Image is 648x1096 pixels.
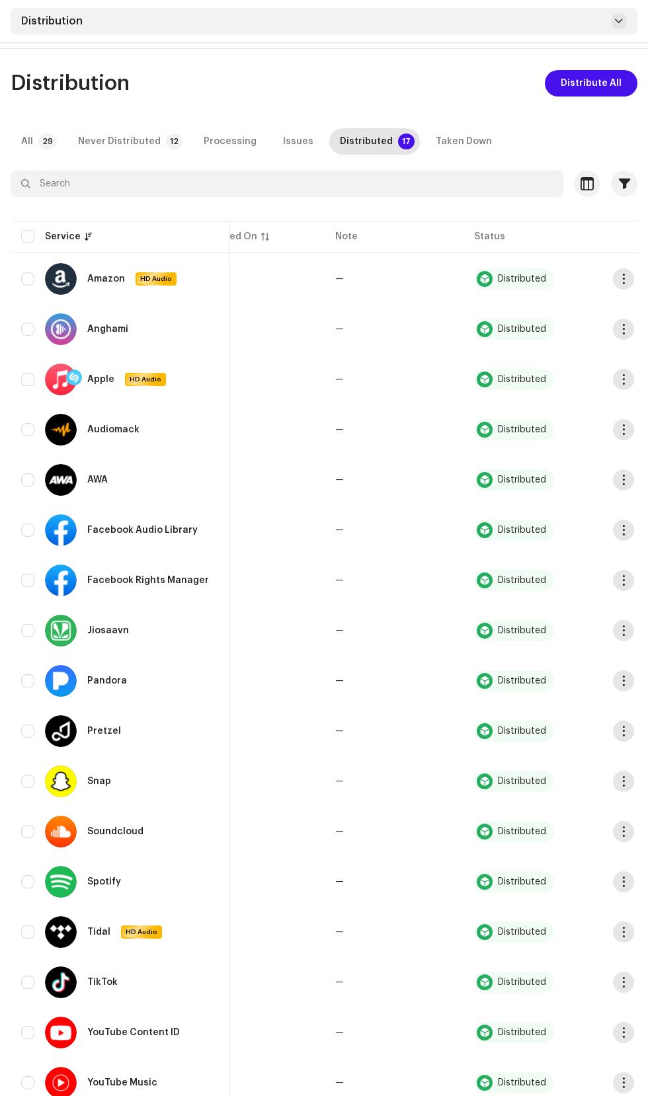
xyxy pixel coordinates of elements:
div: Distributed [498,726,546,736]
div: Distributed [498,325,546,334]
div: Pretzel [87,726,121,736]
div: Spotify [87,877,121,886]
div: Processing [204,128,257,155]
div: Distributed [340,128,393,155]
div: Facebook Rights Manager [87,576,209,585]
div: Snap [87,777,111,786]
re-a-table-badge: — [335,978,344,987]
span: Distribution [21,16,83,26]
div: Issues [283,128,313,155]
div: Distributed [498,978,546,987]
re-a-table-badge: — [335,877,344,886]
re-a-table-badge: — [335,576,344,585]
re-a-table-badge: — [335,1028,344,1037]
re-a-table-badge: — [335,827,344,836]
div: All [21,128,33,155]
div: Pandora [87,676,127,685]
div: Distributed [498,777,546,786]
div: YouTube Music [87,1078,157,1087]
p-badge: 29 [38,134,57,149]
div: Never Distributed [78,128,161,155]
div: Anghami [87,325,128,334]
re-a-table-badge: — [335,1078,344,1087]
div: Distributed [498,877,546,886]
div: Distributed [498,274,546,284]
div: Distributed [498,1078,546,1087]
span: HD Audio [122,927,161,937]
div: Distributed [498,927,546,937]
re-a-table-badge: — [335,526,344,535]
re-a-table-badge: — [335,375,344,384]
re-a-table-badge: — [335,676,344,685]
div: Tidal [87,927,110,937]
re-a-table-badge: — [335,626,344,635]
div: Distributed [498,626,546,635]
div: YouTube Content ID [87,1028,180,1037]
div: Apple [87,375,114,384]
div: Distributed [498,576,546,585]
div: Audiomack [87,425,140,434]
re-a-table-badge: — [335,475,344,485]
span: Distribute All [561,70,622,97]
div: Facebook Audio Library [87,526,198,535]
div: Amazon [87,274,125,284]
re-a-table-badge: — [335,325,344,334]
div: Distributed [498,375,546,384]
div: Distributed [498,526,546,535]
div: Distributed [498,827,546,836]
button: Distribute All [545,70,637,97]
span: HD Audio [137,274,175,284]
re-a-table-badge: — [335,726,344,736]
div: Jiosaavn [87,626,129,635]
input: Search [11,171,563,197]
div: Taken Down [436,128,492,155]
div: Service [45,230,81,243]
div: Distributed [498,1028,546,1037]
re-a-table-badge: — [335,777,344,786]
re-a-table-badge: — [335,274,344,284]
span: HD Audio [126,375,165,384]
div: Distributed [498,425,546,434]
span: Distribution [11,73,130,94]
div: TikTok [87,978,118,987]
div: Distributed [498,475,546,485]
div: AWA [87,475,108,485]
p-badge: 17 [398,134,415,149]
re-a-table-badge: — [335,927,344,937]
re-a-table-badge: — [335,425,344,434]
div: Soundcloud [87,827,143,836]
div: Distributed [498,676,546,685]
p-badge: 12 [166,134,182,149]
